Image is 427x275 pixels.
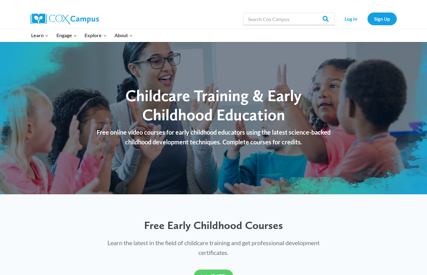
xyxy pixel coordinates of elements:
p: Free online video courses for early childhood educators using the latest science-backed childhood... [90,127,337,147]
input: Search Cox Campus [243,13,335,25]
a: Sign Up [367,12,397,25]
span: Engage [56,31,77,39]
span: About [114,31,133,39]
span: Explore [85,31,107,39]
p: Learn the latest in the field of childcare training and get professional development certificates. [96,238,332,257]
a: Log In [338,12,364,25]
span: Free Early Childhood Courses [144,219,283,232]
nav: Primary Navigation [27,29,137,42]
span: Learn [31,31,49,39]
nav: Secondary Navigation [338,12,397,25]
img: Cox Campus [31,13,99,24]
span: Childcare Training & Early Childhood Education [125,86,302,124]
